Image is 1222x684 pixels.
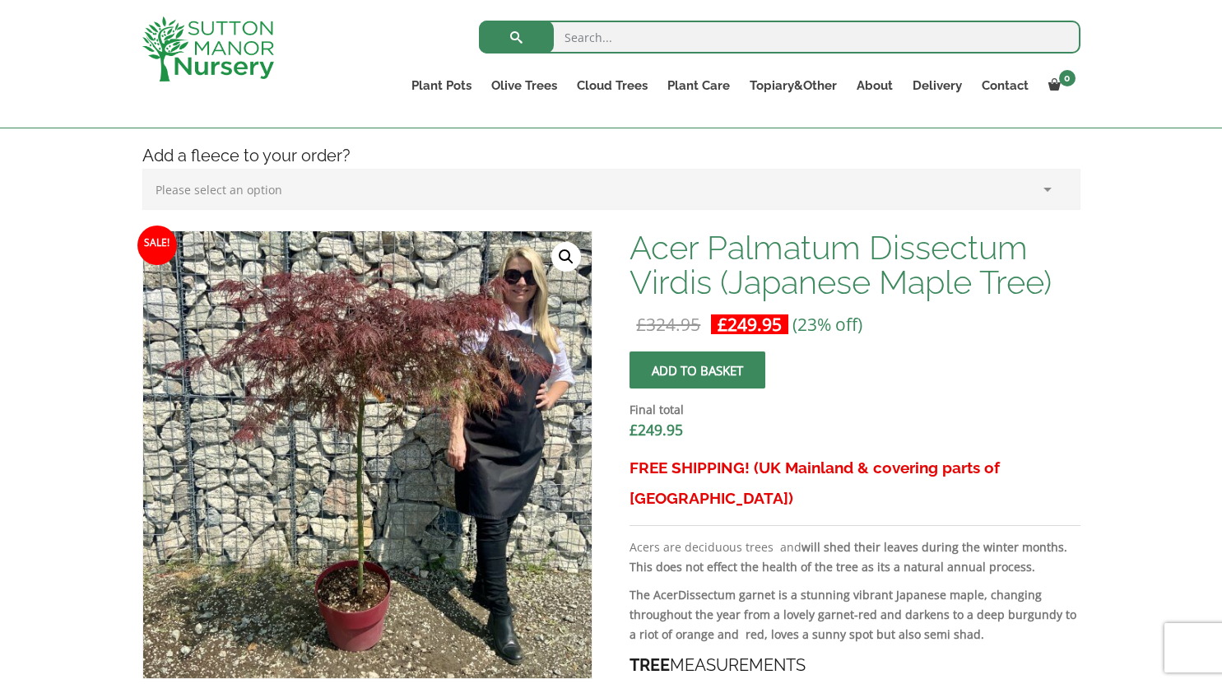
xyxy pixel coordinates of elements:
[792,313,862,336] span: (23% off)
[630,587,678,603] strong: The Acer
[142,16,274,81] img: logo
[657,74,740,97] a: Plant Care
[630,420,638,440] span: £
[630,453,1080,514] h3: FREE SHIPPING! (UK Mainland & covering parts of [GEOGRAPHIC_DATA])
[481,74,567,97] a: Olive Trees
[847,74,903,97] a: About
[630,539,1067,575] b: will shed their leaves during the winter months. This does not effect the health of the tree as i...
[630,653,1080,678] h4: MEASUREMENTS
[630,351,765,389] button: Add to basket
[630,587,1076,642] b: Dissectum garnet is a stunning vibrant Japanese maple, changing throughout the year from a lovely...
[630,537,1080,577] p: Acers are deciduous trees and
[740,74,847,97] a: Topiary&Other
[630,400,1080,420] dt: Final total
[551,242,581,272] a: View full-screen image gallery
[1038,74,1080,97] a: 0
[402,74,481,97] a: Plant Pots
[1059,70,1076,86] span: 0
[479,21,1080,54] input: Search...
[630,655,670,675] strong: TREE
[972,74,1038,97] a: Contact
[630,230,1080,300] h1: Acer Palmatum Dissectum Virdis (Japanese Maple Tree)
[903,74,972,97] a: Delivery
[636,313,700,336] bdi: 324.95
[718,313,727,336] span: £
[130,143,1093,169] h4: Add a fleece to your order?
[137,226,177,265] span: Sale!
[630,420,683,440] bdi: 249.95
[636,313,646,336] span: £
[567,74,657,97] a: Cloud Trees
[718,313,782,336] bdi: 249.95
